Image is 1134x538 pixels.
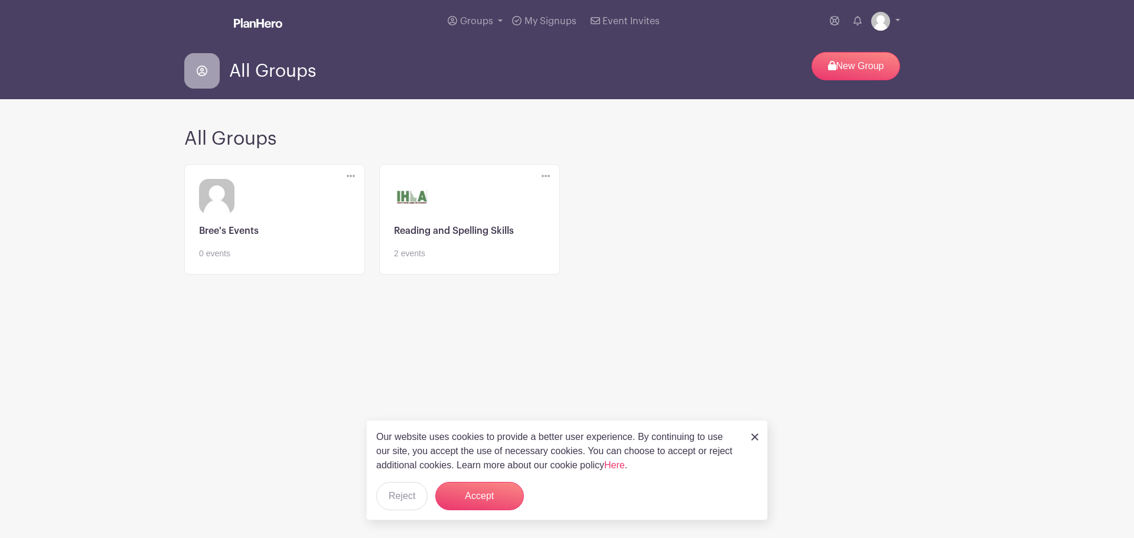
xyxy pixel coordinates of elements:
span: My Signups [524,17,576,26]
button: Reject [376,482,428,510]
a: Here [604,460,625,470]
button: Accept [435,482,524,510]
span: Groups [460,17,493,26]
p: New Group [812,52,900,80]
img: logo_white-6c42ec7e38ccf1d336a20a19083b03d10ae64f83f12c07503d8b9e83406b4c7d.svg [234,18,282,28]
img: close_button-5f87c8562297e5c2d7936805f587ecaba9071eb48480494691a3f1689db116b3.svg [751,433,758,441]
img: default-ce2991bfa6775e67f084385cd625a349d9dcbb7a52a09fb2fda1e96e2d18dcdb.png [871,12,890,31]
p: Our website uses cookies to provide a better user experience. By continuing to use our site, you ... [376,430,739,472]
span: All Groups [229,61,316,81]
h2: All Groups [184,128,950,150]
span: Event Invites [602,17,660,26]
